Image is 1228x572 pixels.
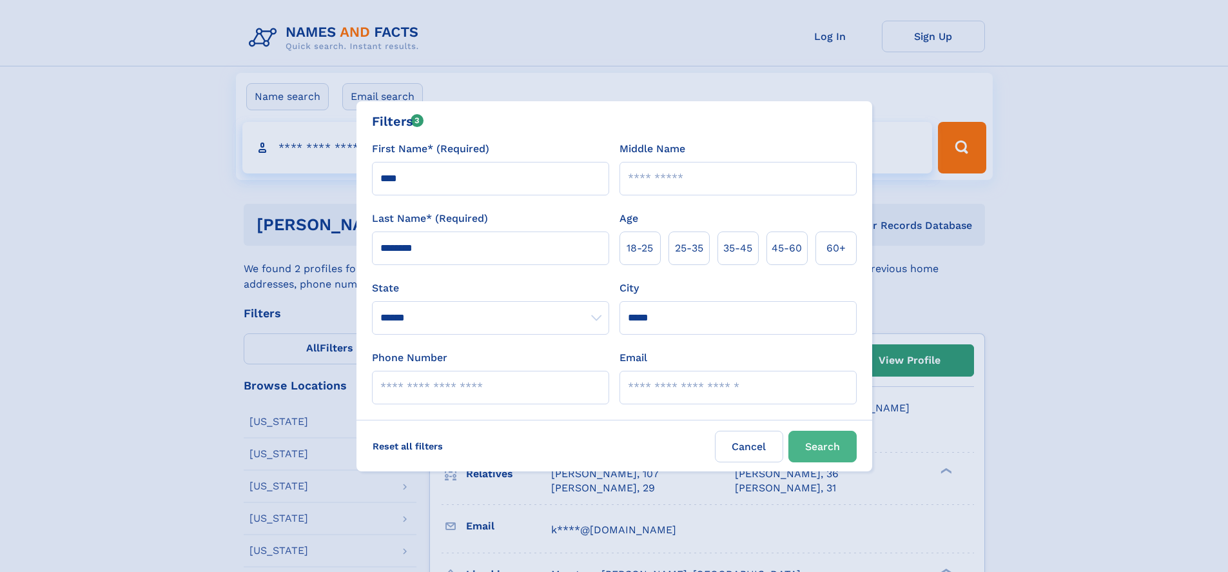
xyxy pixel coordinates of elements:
label: Age [619,211,638,226]
span: 18‑25 [627,241,653,256]
label: Middle Name [619,141,685,157]
label: Reset all filters [364,431,451,462]
div: Filters [372,112,424,131]
label: City [619,281,639,296]
span: 35‑45 [723,241,752,256]
span: 60+ [826,241,846,256]
label: State [372,281,609,296]
label: Email [619,350,647,366]
label: Phone Number [372,350,447,366]
span: 25‑35 [675,241,703,256]
label: Cancel [715,431,783,462]
label: Last Name* (Required) [372,211,488,226]
label: First Name* (Required) [372,141,489,157]
span: 45‑60 [772,241,802,256]
button: Search [788,431,857,462]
